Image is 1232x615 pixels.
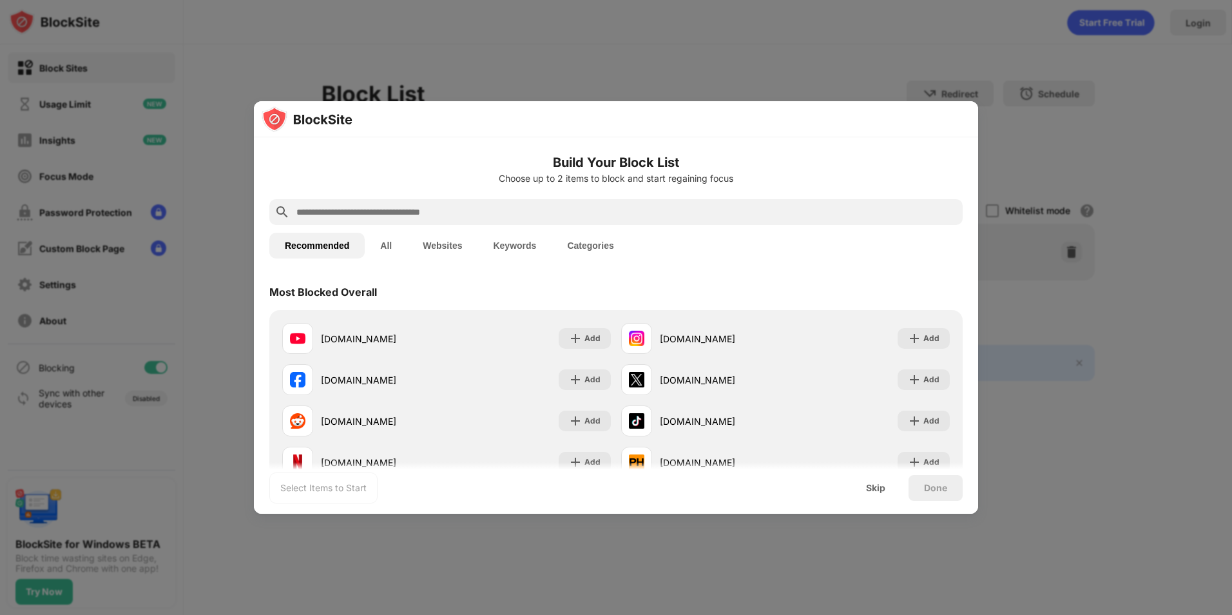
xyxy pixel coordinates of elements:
div: Add [584,332,601,345]
button: Keywords [477,233,552,259]
img: favicons [629,413,644,429]
button: Categories [552,233,629,259]
button: Websites [407,233,477,259]
div: Add [584,373,601,386]
div: Most Blocked Overall [269,286,377,298]
div: Choose up to 2 items to block and start regaining focus [269,173,963,184]
img: favicons [290,454,305,470]
div: Add [923,456,939,469]
button: Recommended [269,233,365,259]
div: Skip [866,483,885,493]
div: Add [923,415,939,427]
div: [DOMAIN_NAME] [660,332,785,346]
div: [DOMAIN_NAME] [660,373,785,387]
div: [DOMAIN_NAME] [660,456,785,469]
h6: Build Your Block List [269,153,963,172]
div: Add [584,456,601,469]
div: [DOMAIN_NAME] [321,332,447,346]
img: favicons [290,331,305,346]
div: Add [584,415,601,427]
div: Done [924,483,947,493]
div: Add [923,373,939,386]
img: favicons [290,413,305,429]
div: [DOMAIN_NAME] [321,373,447,387]
div: [DOMAIN_NAME] [660,415,785,428]
img: favicons [629,372,644,387]
img: favicons [629,454,644,470]
img: favicons [290,372,305,387]
img: favicons [629,331,644,346]
div: Add [923,332,939,345]
button: All [365,233,407,259]
div: [DOMAIN_NAME] [321,415,447,428]
div: Select Items to Start [280,482,367,494]
img: search.svg [274,204,290,220]
div: [DOMAIN_NAME] [321,456,447,469]
img: logo-blocksite.svg [262,106,352,132]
